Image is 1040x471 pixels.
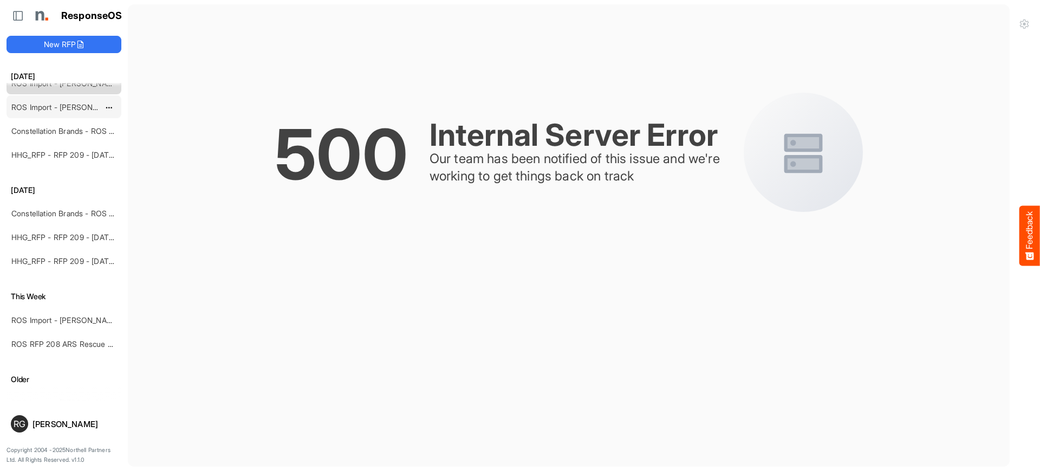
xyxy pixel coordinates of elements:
[103,102,114,113] button: dropdownbutton
[430,150,733,185] div: Our team has been notified of this issue and we're working to get things back on track
[61,10,122,22] h1: ResponseOS
[11,126,130,136] a: Constellation Brands - ROS prices
[6,373,121,385] h6: Older
[32,420,117,428] div: [PERSON_NAME]
[1019,205,1040,266] button: Feedback
[11,102,152,112] a: ROS Import - [PERSON_NAME] - ROS 11
[11,339,131,349] a: ROS RFP 208 ARS Rescue Rooter
[275,123,407,186] div: 500
[11,315,152,325] a: ROS Import - [PERSON_NAME] - ROS 11
[11,256,201,266] a: HHG_RFP - RFP 209 - [DATE] - ROS TEST 3 (LITE) (2)
[6,36,121,53] button: New RFP
[6,446,121,464] p: Copyright 2004 - 2025 Northell Partners Ltd. All Rights Reserved. v 1.1.0
[11,209,130,218] a: Constellation Brands - ROS prices
[11,79,152,88] a: ROS Import - [PERSON_NAME] - ROS 11
[6,291,121,302] h6: This Week
[14,420,25,428] span: RG
[30,5,51,27] img: Northell
[6,184,121,196] h6: [DATE]
[6,70,121,82] h6: [DATE]
[430,120,733,150] div: Internal Server Error
[11,233,199,242] a: HHG_RFP - RFP 209 - [DATE] - ROS TEST 3 (LITE) (1)
[11,150,211,159] a: HHG_RFP - RFP 209 - [DATE] - ROS TEST 3 (LITE) (1) (2)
